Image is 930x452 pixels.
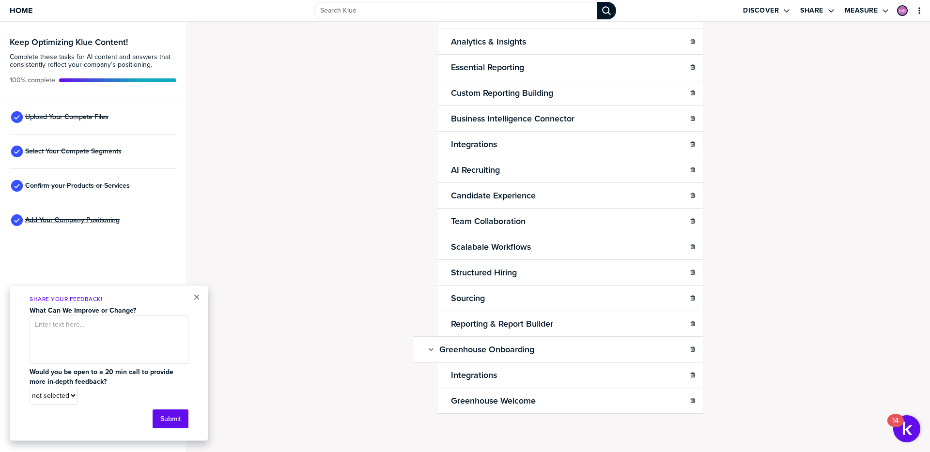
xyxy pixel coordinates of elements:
[893,415,920,442] button: Open Resource Center, 14 new notifications
[30,305,136,316] strong: What Can We Improve or Change?
[25,216,120,224] span: Add Your Company Positioning
[193,291,200,303] button: Close
[10,38,176,46] h3: Keep Optimizing Klue Content!
[437,343,536,356] h2: Greenhouse Onboarding
[449,60,526,74] h2: Essential Reporting
[800,6,823,15] label: Share
[30,295,188,303] p: Share Your Feedback!
[743,6,779,15] label: Discover
[449,214,527,228] h2: Team Collaboration
[449,86,555,100] h2: Custom Reporting Building
[898,6,907,15] img: 5c14db3c9ac0968b067014dfa164288c-sml.png
[449,368,499,382] h2: Integrations
[449,291,487,305] h2: Sourcing
[449,112,576,125] h2: Business Intelligence Connector
[449,317,555,331] h2: Reporting & Report Builder
[449,240,533,254] h2: Scalabale Workflows
[25,113,108,121] span: Upload Your Compete Files
[449,394,538,407] h2: Greenhouse Welcome
[30,367,175,387] strong: Would you be open to a 20 min call to provide more in-depth feedback?
[597,2,616,19] div: Search Klue
[10,76,55,84] span: Active
[449,189,538,202] h2: Candidate Experience
[892,421,899,433] div: 14
[845,6,878,15] label: Measure
[153,409,188,428] button: Submit
[10,53,176,69] span: Complete these tasks for AI content and answers that consistently reflect your company’s position...
[449,137,499,151] h2: Integrations
[25,182,130,190] span: Confirm your Products or Services
[25,148,122,155] span: Select Your Compete Segments
[896,4,909,17] a: Edit Profile
[449,35,528,48] h2: Analytics & Insights
[449,266,519,279] h2: Structured Hiring
[10,6,32,15] span: Home
[897,5,908,16] div: Mara Konrad
[314,2,597,19] input: Search Klue
[449,163,502,177] h2: AI Recruiting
